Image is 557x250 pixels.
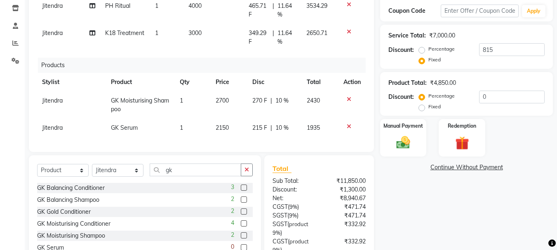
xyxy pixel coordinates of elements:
div: ₹471.74 [319,211,372,220]
div: Service Total: [388,31,426,40]
a: Continue Without Payment [382,163,551,172]
input: Enter Offer / Coupon Code [441,5,519,17]
span: product [289,221,308,227]
span: PH Ritual [105,2,130,9]
span: Jitendra [42,97,63,104]
span: 1 [155,29,158,37]
span: 9% [273,229,280,236]
div: GK Moisturising Conditioner [37,220,110,228]
div: ₹471.74 [319,203,372,211]
span: Total [273,164,291,173]
div: ( ) [266,203,319,211]
label: Fixed [428,56,441,63]
span: 1 [155,2,158,9]
span: | [270,124,272,132]
div: ( ) [266,220,319,237]
span: product [289,238,309,245]
div: Product Total: [388,79,427,87]
div: GK Balancing Shampoo [37,196,99,204]
span: | [273,2,274,19]
th: Total [302,73,338,91]
span: 1935 [307,124,320,131]
div: Sub Total: [266,177,319,185]
div: ( ) [266,211,319,220]
div: ₹4,850.00 [430,79,456,87]
span: CGST [273,238,288,245]
span: 3000 [188,29,202,37]
span: 4 [231,219,234,227]
span: 4000 [188,2,202,9]
span: | [273,29,274,46]
span: 3 [231,183,234,192]
div: GK Gold Conditioner [37,208,91,216]
span: GK Serum [111,124,138,131]
label: Percentage [428,92,455,100]
button: Apply [522,5,545,17]
span: 2 [231,207,234,215]
label: Percentage [428,45,455,53]
span: 1 [180,97,183,104]
div: Products [38,58,372,73]
span: 465.71 F [249,2,269,19]
span: 349.29 F [249,29,269,46]
span: 10 % [275,124,289,132]
span: 270 F [252,96,267,105]
div: ₹11,850.00 [319,177,372,185]
span: 2650.71 [306,29,327,37]
th: Price [211,73,247,91]
div: Coupon Code [388,7,440,15]
div: ₹8,940.67 [319,194,372,203]
span: 2700 [216,97,229,104]
div: ₹7,000.00 [429,31,455,40]
span: Jitendra [42,29,63,37]
span: 9% [289,212,297,219]
th: Product [106,73,175,91]
span: CGST [273,203,288,210]
label: Manual Payment [383,122,423,130]
span: 2 [231,231,234,239]
div: Discount: [388,46,414,54]
input: Search or Scan [150,164,241,176]
div: ₹332.92 [319,220,372,237]
span: 215 F [252,124,267,132]
span: K18 Treatment [105,29,144,37]
span: 1 [180,124,183,131]
span: | [270,96,272,105]
th: Stylist [37,73,106,91]
span: 2 [231,195,234,203]
span: 2430 [307,97,320,104]
div: Discount: [388,93,414,101]
span: SGST [273,212,287,219]
span: SGST [273,220,287,228]
span: 11.64 % [277,2,296,19]
span: 9% [289,203,297,210]
label: Redemption [448,122,476,130]
span: 10 % [275,96,289,105]
span: GK Moisturising Shampoo [111,97,169,113]
span: 11.64 % [277,29,296,46]
span: 3534.29 [306,2,327,9]
div: ₹1,300.00 [319,185,372,194]
img: _cash.svg [392,135,414,150]
label: Fixed [428,103,441,110]
div: GK Moisturising Shampoo [37,231,105,240]
div: Discount: [266,185,319,194]
div: Net: [266,194,319,203]
th: Qty [175,73,210,91]
img: _gift.svg [451,135,473,152]
th: Disc [247,73,302,91]
span: Jitendra [42,2,63,9]
span: Jitendra [42,124,63,131]
th: Action [338,73,366,91]
span: 2150 [216,124,229,131]
div: GK Balancing Conditioner [37,184,105,192]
